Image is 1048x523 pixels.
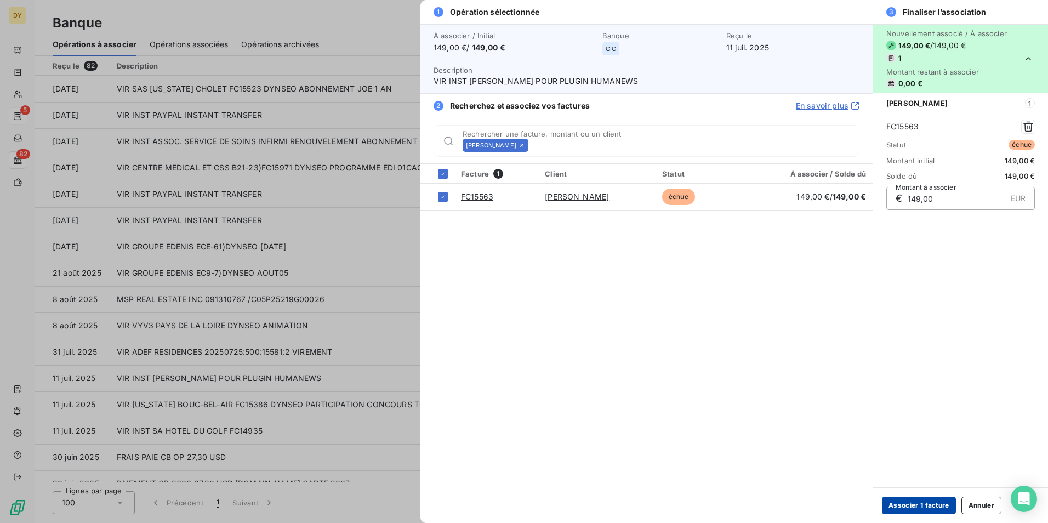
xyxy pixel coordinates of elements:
[898,79,922,88] span: 0,00 €
[898,54,902,62] span: 1
[796,100,859,111] a: En savoir plus
[545,192,609,201] a: [PERSON_NAME]
[533,140,859,151] input: placeholder
[886,99,948,107] span: [PERSON_NAME]
[961,497,1001,514] button: Annuler
[754,169,866,178] div: À associer / Solde dû
[886,7,896,17] span: 3
[886,29,1007,38] span: Nouvellement associé / À associer
[898,41,930,50] span: 149,00 €
[726,31,859,53] div: 11 juil. 2025
[545,169,649,178] div: Client
[461,169,532,179] div: Facture
[466,142,516,149] span: [PERSON_NAME]
[726,31,859,40] span: Reçu le
[434,76,859,87] span: VIR INST [PERSON_NAME] POUR PLUGIN HUMANEWS
[493,169,503,179] span: 1
[1009,140,1035,150] span: échue
[796,192,866,201] span: 149,00 € /
[886,172,917,180] span: Solde dû
[1025,98,1035,108] span: 1
[434,66,473,75] span: Description
[886,140,906,149] span: Statut
[472,43,505,52] span: 149,00 €
[434,7,443,17] span: 1
[434,42,596,53] span: 149,00 € /
[882,497,956,514] button: Associer 1 facture
[450,100,590,111] span: Recherchez et associez vos factures
[1011,486,1037,512] div: Open Intercom Messenger
[662,169,741,178] div: Statut
[930,40,966,51] span: / 149,00 €
[833,192,866,201] span: 149,00 €
[1005,172,1035,180] span: 149,00 €
[886,156,935,165] span: Montant initial
[461,192,493,201] a: FC15563
[886,121,919,132] a: FC15563
[602,31,720,40] span: Banque
[450,7,539,18] span: Opération sélectionnée
[662,189,695,205] span: échue
[1005,156,1035,165] span: 149,00 €
[886,67,1007,76] span: Montant restant à associer
[606,46,616,52] span: CIC
[903,7,986,18] span: Finaliser l’association
[434,31,596,40] span: À associer / Initial
[434,101,443,111] span: 2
